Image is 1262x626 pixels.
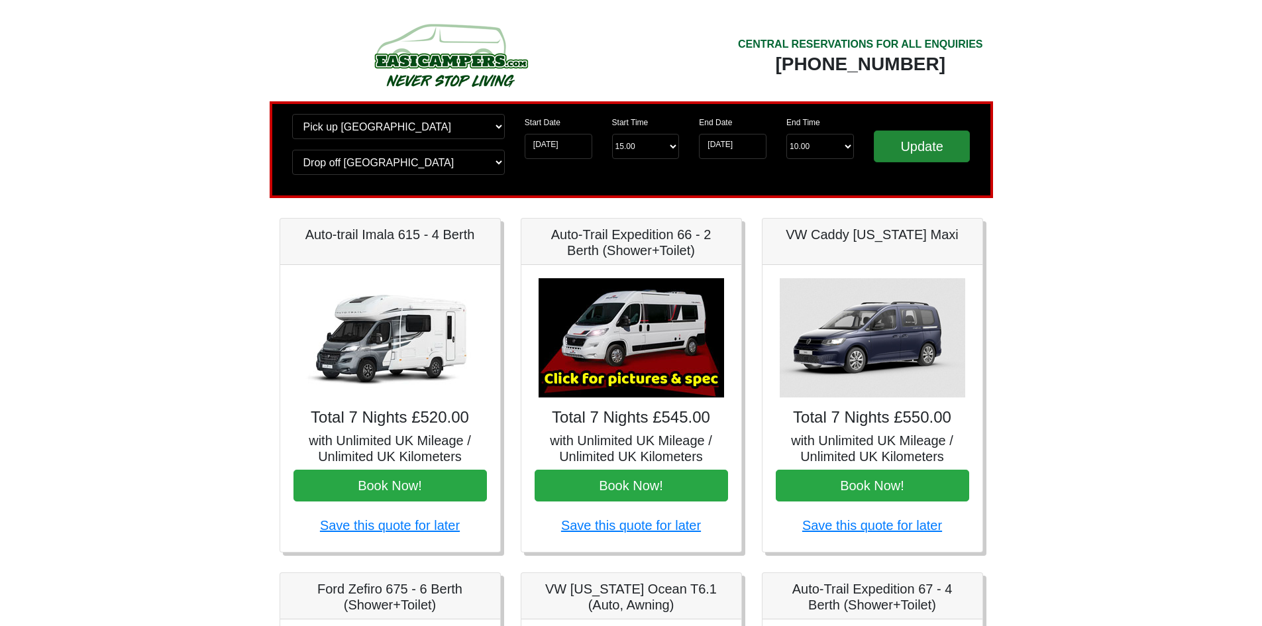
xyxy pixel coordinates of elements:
a: Save this quote for later [561,518,701,533]
h5: Auto-Trail Expedition 67 - 4 Berth (Shower+Toilet) [776,581,969,613]
input: Start Date [525,134,592,159]
label: Start Time [612,117,649,129]
h5: VW Caddy [US_STATE] Maxi [776,227,969,242]
div: CENTRAL RESERVATIONS FOR ALL ENQUIRIES [738,36,983,52]
h4: Total 7 Nights £545.00 [535,408,728,427]
img: campers-checkout-logo.png [325,19,576,91]
a: Save this quote for later [320,518,460,533]
a: Save this quote for later [802,518,942,533]
img: Auto-Trail Expedition 66 - 2 Berth (Shower+Toilet) [539,278,724,397]
h5: Auto-trail Imala 615 - 4 Berth [293,227,487,242]
h5: with Unlimited UK Mileage / Unlimited UK Kilometers [535,433,728,464]
h5: Ford Zefiro 675 - 6 Berth (Shower+Toilet) [293,581,487,613]
h5: VW [US_STATE] Ocean T6.1 (Auto, Awning) [535,581,728,613]
div: [PHONE_NUMBER] [738,52,983,76]
h4: Total 7 Nights £520.00 [293,408,487,427]
h4: Total 7 Nights £550.00 [776,408,969,427]
img: Auto-trail Imala 615 - 4 Berth [297,278,483,397]
button: Book Now! [535,470,728,501]
label: End Time [786,117,820,129]
h5: Auto-Trail Expedition 66 - 2 Berth (Shower+Toilet) [535,227,728,258]
img: VW Caddy California Maxi [780,278,965,397]
input: Update [874,130,971,162]
h5: with Unlimited UK Mileage / Unlimited UK Kilometers [293,433,487,464]
label: End Date [699,117,732,129]
label: Start Date [525,117,560,129]
h5: with Unlimited UK Mileage / Unlimited UK Kilometers [776,433,969,464]
input: Return Date [699,134,766,159]
button: Book Now! [776,470,969,501]
button: Book Now! [293,470,487,501]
